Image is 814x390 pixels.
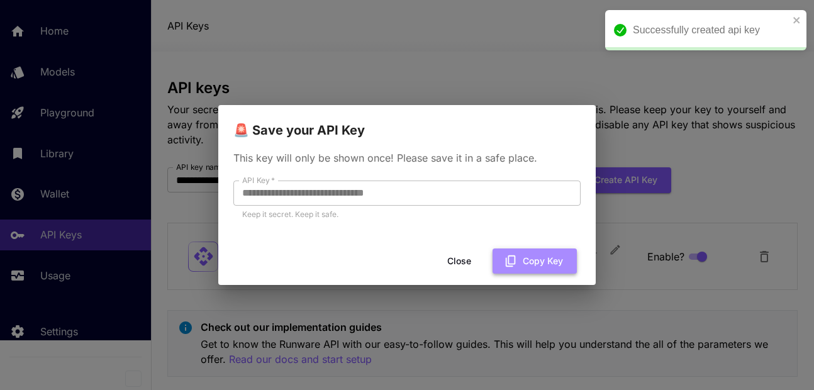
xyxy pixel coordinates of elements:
p: This key will only be shown once! Please save it in a safe place. [233,150,581,165]
p: Keep it secret. Keep it safe. [242,208,572,221]
div: Successfully created api key [633,23,789,38]
h2: 🚨 Save your API Key [218,105,596,140]
label: API Key [242,175,275,186]
button: Copy Key [493,248,577,274]
button: Close [431,248,488,274]
button: close [793,15,801,25]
